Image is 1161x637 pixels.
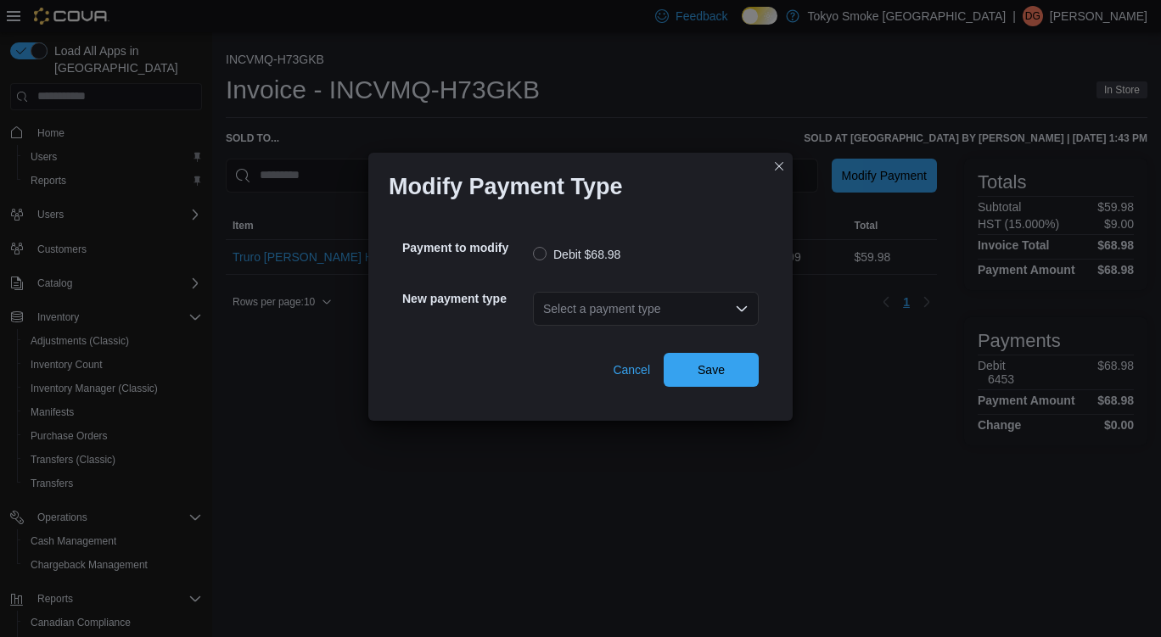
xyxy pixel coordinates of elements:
[533,244,620,265] label: Debit $68.98
[735,302,749,316] button: Open list of options
[769,156,789,176] button: Closes this modal window
[389,173,623,200] h1: Modify Payment Type
[402,231,530,265] h5: Payment to modify
[606,353,657,387] button: Cancel
[543,299,545,319] input: Accessible screen reader label
[664,353,759,387] button: Save
[698,361,725,378] span: Save
[613,361,650,378] span: Cancel
[402,282,530,316] h5: New payment type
